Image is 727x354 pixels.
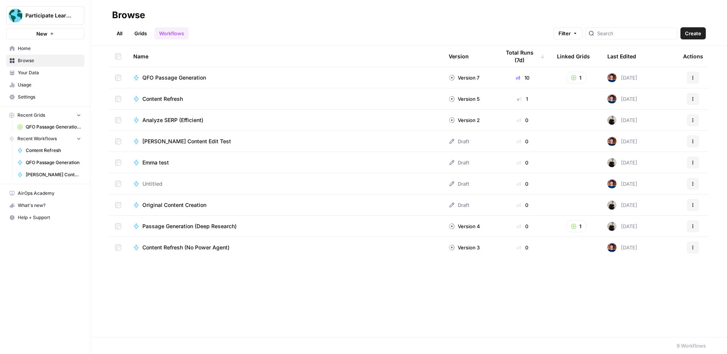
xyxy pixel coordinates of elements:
[554,27,582,39] button: Filter
[607,222,616,231] img: rzyuksnmva7rad5cmpd7k6b2ndco
[500,95,545,103] div: 1
[500,201,545,209] div: 0
[607,158,616,167] img: rzyuksnmva7rad5cmpd7k6b2ndco
[18,45,81,52] span: Home
[449,74,479,81] div: Version 7
[133,222,437,230] a: Passage Generation (Deep Research)
[449,180,469,188] div: Draft
[6,110,84,121] button: Recent Grids
[26,171,81,178] span: [PERSON_NAME] Content Edit Test
[18,94,81,100] span: Settings
[154,27,189,39] a: Workflows
[449,138,469,145] div: Draft
[142,159,169,166] span: Emma test
[607,116,616,125] img: rzyuksnmva7rad5cmpd7k6b2ndco
[18,214,81,221] span: Help + Support
[14,157,84,169] a: QFO Passage Generation
[607,200,616,210] img: rzyuksnmva7rad5cmpd7k6b2ndco
[680,27,706,39] button: Create
[607,46,636,67] div: Last Edited
[607,116,637,125] div: [DATE]
[9,9,22,22] img: Participate Learning Logo
[14,121,84,133] a: QFO Passage Generation Grid
[142,201,206,209] span: Original Content Creation
[607,94,637,103] div: [DATE]
[133,95,437,103] a: Content Refresh
[500,222,545,230] div: 0
[6,79,84,91] a: Usage
[500,74,545,81] div: 10
[112,9,145,21] div: Browse
[6,133,84,144] button: Recent Workflows
[17,135,57,142] span: Recent Workflows
[133,180,437,188] a: Untitled
[6,187,84,199] a: AirOps Academy
[133,159,437,166] a: Emma test
[25,12,71,19] span: Participate Learning
[607,200,637,210] div: [DATE]
[683,46,703,67] div: Actions
[6,199,84,211] button: What's new?
[26,124,81,130] span: QFO Passage Generation Grid
[133,244,437,251] a: Content Refresh (No Power Agent)
[17,112,45,119] span: Recent Grids
[607,137,637,146] div: [DATE]
[607,73,637,82] div: [DATE]
[6,28,84,39] button: New
[566,72,587,84] button: 1
[449,46,469,67] div: Version
[500,159,545,166] div: 0
[36,30,47,38] span: New
[18,69,81,76] span: Your Data
[6,42,84,55] a: Home
[607,243,637,252] div: [DATE]
[14,144,84,157] a: Content Refresh
[130,27,151,39] a: Grids
[18,81,81,88] span: Usage
[607,158,637,167] div: [DATE]
[142,222,237,230] span: Passage Generation (Deep Research)
[133,201,437,209] a: Original Content Creation
[500,46,545,67] div: Total Runs (7d)
[142,116,203,124] span: Analyze SERP (Efficient)
[133,138,437,145] a: [PERSON_NAME] Content Edit Test
[607,137,616,146] img: d1s4gsy8a4mul096yvnrslvas6mb
[14,169,84,181] a: [PERSON_NAME] Content Edit Test
[500,180,545,188] div: 0
[449,95,480,103] div: Version 5
[133,46,437,67] div: Name
[112,27,127,39] a: All
[685,30,701,37] span: Create
[18,57,81,64] span: Browse
[133,116,437,124] a: Analyze SERP (Efficient)
[607,179,637,188] div: [DATE]
[6,67,84,79] a: Your Data
[26,147,81,154] span: Content Refresh
[26,159,81,166] span: QFO Passage Generation
[142,74,206,81] span: QFO Passage Generation
[449,222,480,230] div: Version 4
[142,95,183,103] span: Content Refresh
[500,244,545,251] div: 0
[133,74,437,81] a: QFO Passage Generation
[142,244,229,251] span: Content Refresh (No Power Agent)
[607,94,616,103] img: d1s4gsy8a4mul096yvnrslvas6mb
[500,116,545,124] div: 0
[449,244,480,251] div: Version 3
[607,222,637,231] div: [DATE]
[449,201,469,209] div: Draft
[597,30,674,37] input: Search
[557,46,590,67] div: Linked Grids
[6,200,84,211] div: What's new?
[6,211,84,224] button: Help + Support
[566,220,587,232] button: 1
[6,91,84,103] a: Settings
[607,73,616,82] img: d1s4gsy8a4mul096yvnrslvas6mb
[559,30,571,37] span: Filter
[500,138,545,145] div: 0
[6,6,84,25] button: Workspace: Participate Learning
[18,190,81,197] span: AirOps Academy
[142,180,162,188] span: Untitled
[607,243,616,252] img: d1s4gsy8a4mul096yvnrslvas6mb
[677,342,706,349] div: 9 Workflows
